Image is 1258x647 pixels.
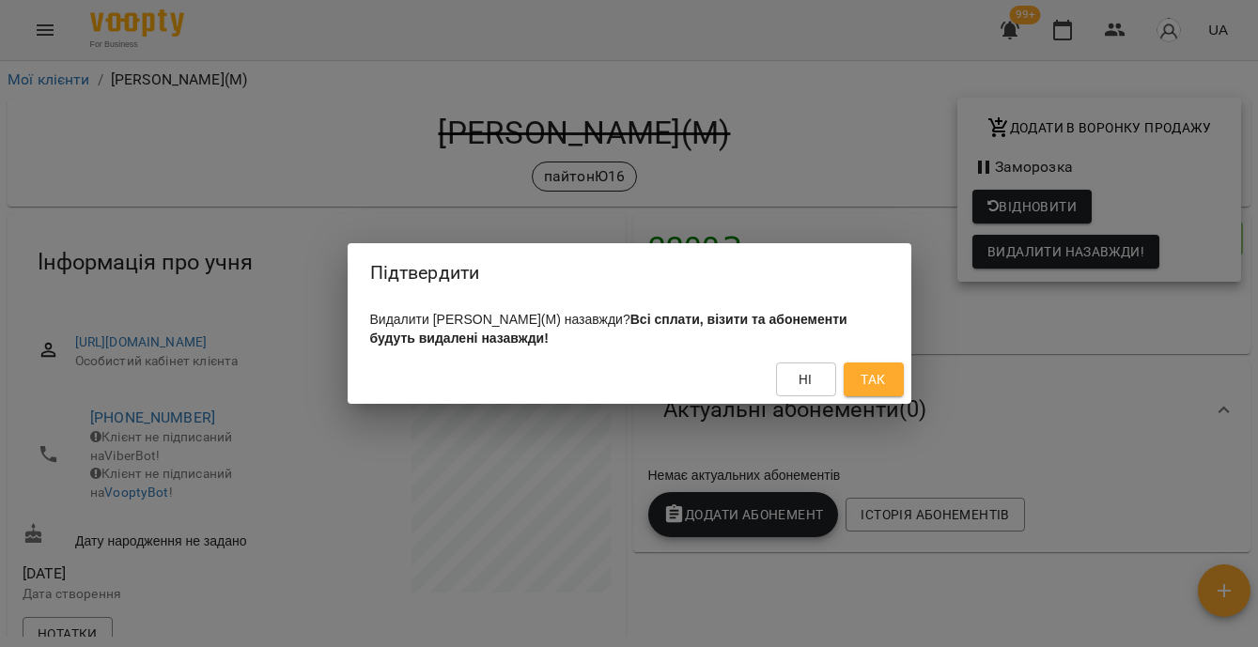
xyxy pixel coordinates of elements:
[799,368,813,391] span: Ні
[776,362,836,396] button: Ні
[861,368,885,391] span: Так
[370,258,889,287] h2: Підтвердити
[370,312,847,346] span: Видалити [PERSON_NAME](М) назавжди?
[844,362,904,396] button: Так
